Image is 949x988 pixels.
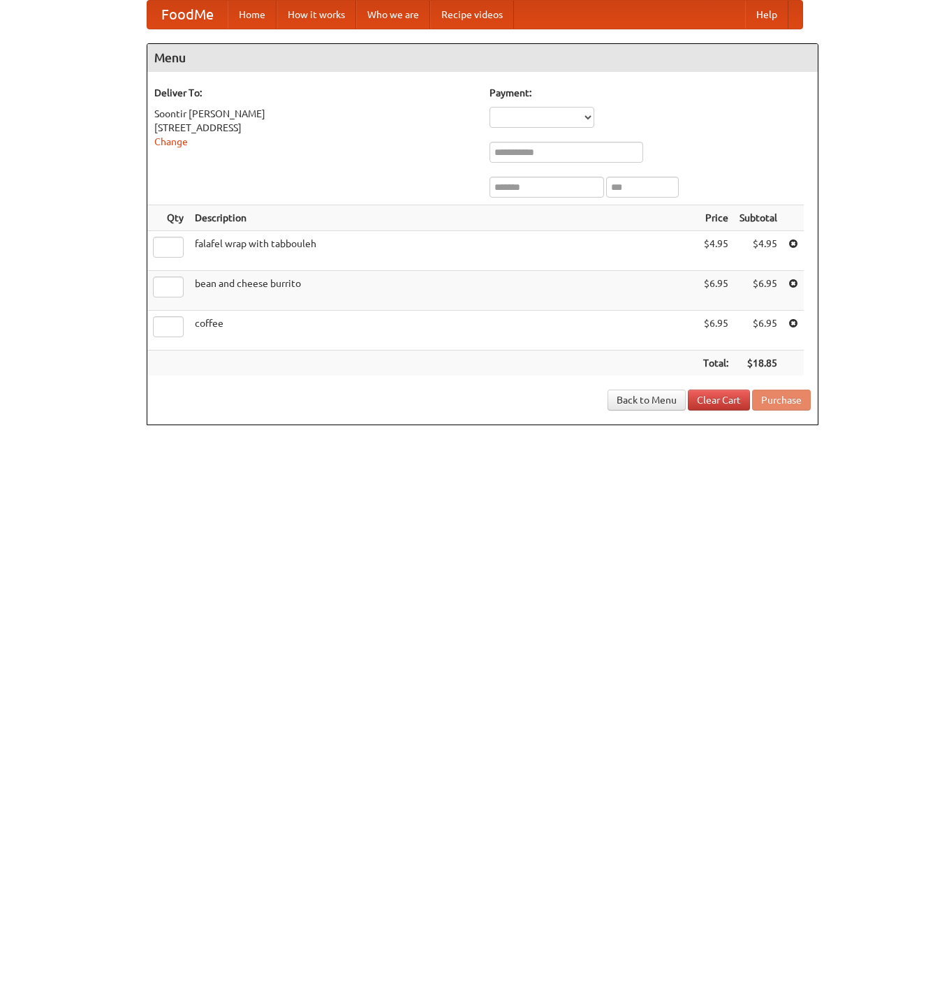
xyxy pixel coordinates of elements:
[154,136,188,147] a: Change
[356,1,430,29] a: Who we are
[147,44,818,72] h4: Menu
[147,1,228,29] a: FoodMe
[154,121,476,135] div: [STREET_ADDRESS]
[688,390,750,411] a: Clear Cart
[734,231,783,271] td: $4.95
[734,311,783,351] td: $6.95
[277,1,356,29] a: How it works
[698,231,734,271] td: $4.95
[228,1,277,29] a: Home
[430,1,514,29] a: Recipe videos
[189,205,698,231] th: Description
[745,1,788,29] a: Help
[147,205,189,231] th: Qty
[698,205,734,231] th: Price
[154,107,476,121] div: Soontir [PERSON_NAME]
[752,390,811,411] button: Purchase
[189,271,698,311] td: bean and cheese burrito
[608,390,686,411] a: Back to Menu
[734,351,783,376] th: $18.85
[189,311,698,351] td: coffee
[698,311,734,351] td: $6.95
[698,271,734,311] td: $6.95
[189,231,698,271] td: falafel wrap with tabbouleh
[154,86,476,100] h5: Deliver To:
[698,351,734,376] th: Total:
[734,205,783,231] th: Subtotal
[490,86,811,100] h5: Payment:
[734,271,783,311] td: $6.95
